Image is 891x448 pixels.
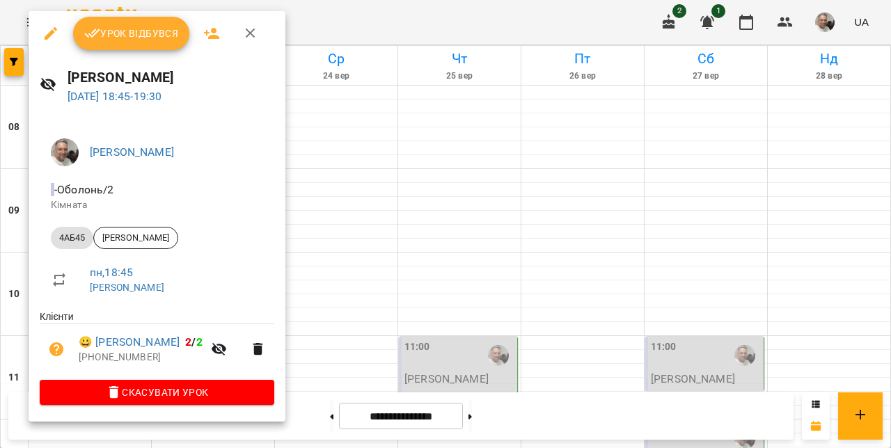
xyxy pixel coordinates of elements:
[79,334,180,351] a: 😀 [PERSON_NAME]
[196,335,203,349] span: 2
[40,333,73,366] button: Візит ще не сплачено. Додати оплату?
[90,145,174,159] a: [PERSON_NAME]
[90,282,164,293] a: [PERSON_NAME]
[185,335,202,349] b: /
[51,138,79,166] img: c6e0b29f0dc4630df2824b8ec328bb4d.jpg
[73,17,190,50] button: Урок відбувся
[185,335,191,349] span: 2
[40,310,274,379] ul: Клієнти
[51,198,263,212] p: Кімната
[90,266,133,279] a: пн , 18:45
[51,232,93,244] span: 4АБ45
[84,25,179,42] span: Урок відбувся
[93,227,178,249] div: [PERSON_NAME]
[94,232,178,244] span: [PERSON_NAME]
[40,380,274,405] button: Скасувати Урок
[68,90,162,103] a: [DATE] 18:45-19:30
[51,384,263,401] span: Скасувати Урок
[68,67,275,88] h6: [PERSON_NAME]
[79,351,203,365] p: [PHONE_NUMBER]
[51,183,117,196] span: - Оболонь/2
